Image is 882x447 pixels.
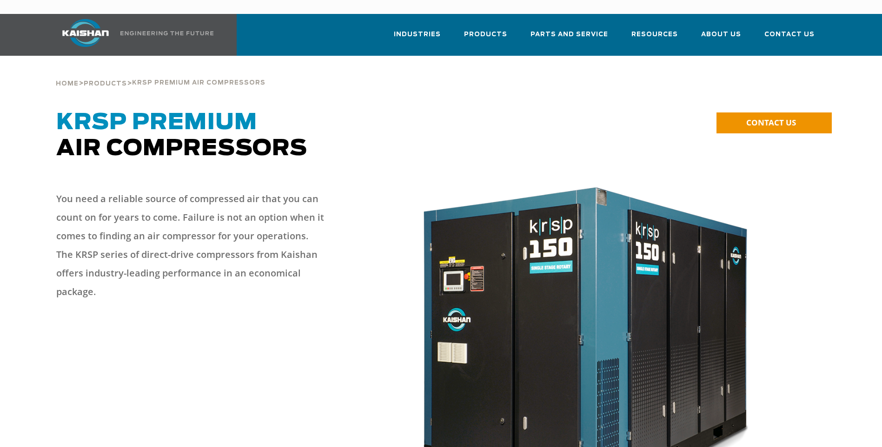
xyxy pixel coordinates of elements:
[701,22,741,54] a: About Us
[531,22,608,54] a: Parts and Service
[764,22,815,54] a: Contact Us
[631,29,678,40] span: Resources
[56,112,307,160] span: Air Compressors
[394,22,441,54] a: Industries
[531,29,608,40] span: Parts and Service
[701,29,741,40] span: About Us
[716,112,832,133] a: CONTACT US
[84,81,127,87] span: Products
[132,80,265,86] span: krsp premium air compressors
[56,56,265,91] div: > >
[84,79,127,87] a: Products
[56,79,79,87] a: Home
[51,19,120,47] img: kaishan logo
[464,29,507,40] span: Products
[51,14,215,56] a: Kaishan USA
[120,31,213,35] img: Engineering the future
[746,117,796,128] span: CONTACT US
[56,81,79,87] span: Home
[56,112,257,134] span: KRSP Premium
[764,29,815,40] span: Contact Us
[56,190,326,301] p: You need a reliable source of compressed air that you can count on for years to come. Failure is ...
[394,29,441,40] span: Industries
[464,22,507,54] a: Products
[631,22,678,54] a: Resources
